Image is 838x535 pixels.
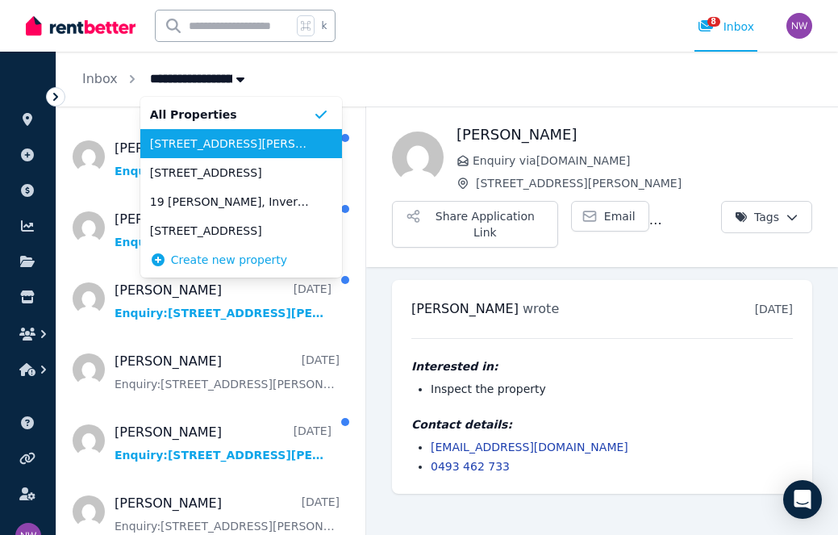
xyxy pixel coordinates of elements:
img: Narelle Wickham [786,13,812,39]
a: [PERSON_NAME][DATE]Enquiry:[STREET_ADDRESS][PERSON_NAME]. [115,139,331,179]
a: Call [656,201,723,232]
a: [PERSON_NAME][DATE]Enquiry:[STREET_ADDRESS][PERSON_NAME]. [115,494,340,534]
a: [PERSON_NAME][DATE]Enquiry:[STREET_ADDRESS][PERSON_NAME]. [115,281,331,321]
span: [PERSON_NAME] [411,301,519,316]
h4: Contact details: [411,416,793,433]
button: Share Application Link [392,201,558,248]
h1: [PERSON_NAME] [457,123,812,146]
span: All Properties [150,107,313,123]
a: [EMAIL_ADDRESS][DOMAIN_NAME] [431,441,628,453]
img: RentBetter [26,14,135,38]
span: [STREET_ADDRESS][PERSON_NAME] [476,175,812,191]
span: Create new property [171,252,287,268]
div: Open Intercom Messenger [783,480,822,519]
span: [STREET_ADDRESS] [150,165,313,181]
a: [PERSON_NAME][DATE]Enquiry:[STREET_ADDRESS][PERSON_NAME]. [115,210,331,250]
time: [DATE] [755,303,793,316]
span: wrote [523,301,559,316]
li: Inspect the property [431,381,793,397]
span: [STREET_ADDRESS][PERSON_NAME] [150,136,313,152]
span: Call [689,208,710,224]
span: k [321,19,327,32]
span: Enquiry via [DOMAIN_NAME] [473,153,812,169]
span: Email [604,208,636,224]
span: 19 [PERSON_NAME], Invermay [150,194,313,210]
a: Enquiry:[STREET_ADDRESS][PERSON_NAME]. [115,68,340,108]
a: 0493 462 733 [431,460,510,473]
a: [PERSON_NAME][DATE]Enquiry:[STREET_ADDRESS][PERSON_NAME]. [115,423,331,463]
img: Kevin Weber [392,132,444,183]
nav: Breadcrumb [56,52,274,107]
a: [PERSON_NAME][DATE]Enquiry:[STREET_ADDRESS][PERSON_NAME]. [115,352,340,392]
span: 8 [707,17,720,27]
h4: Interested in: [411,358,793,374]
a: Inbox [82,71,118,86]
span: Tags [735,209,779,225]
span: [STREET_ADDRESS] [150,223,313,239]
button: Tags [721,201,812,233]
div: Inbox [698,19,754,35]
a: Email [571,201,649,232]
